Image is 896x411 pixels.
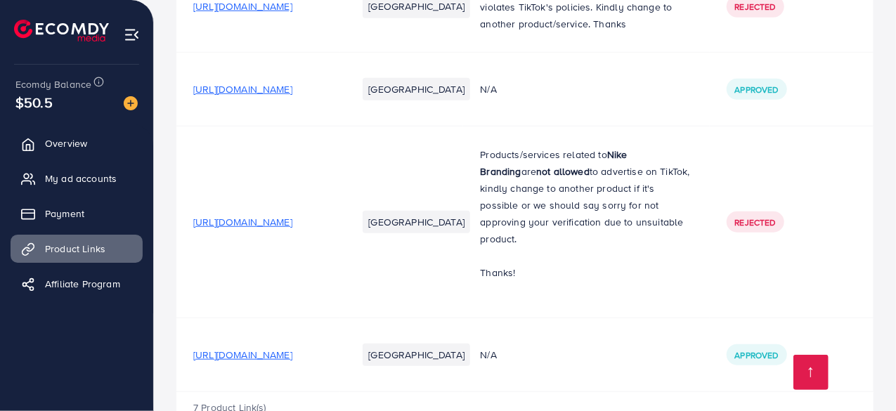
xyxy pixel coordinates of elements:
span: My ad accounts [45,171,117,185]
span: Approved [735,84,779,96]
span: [URL][DOMAIN_NAME] [193,348,292,362]
span: Rejected [735,216,776,228]
span: Ecomdy Balance [15,77,91,91]
img: logo [14,20,109,41]
strong: Nike Branding [480,148,627,178]
strong: not allowed [536,164,590,178]
img: image [124,96,138,110]
p: Products/services related to are to advertise on TikTok, kindly change to another product if it's... [480,146,692,247]
span: Rejected [735,1,776,13]
span: Overview [45,136,87,150]
a: Overview [11,129,143,157]
li: [GEOGRAPHIC_DATA] [363,211,470,233]
span: N/A [480,348,496,362]
a: Payment [11,200,143,228]
span: Payment [45,207,84,221]
a: Product Links [11,235,143,263]
span: Affiliate Program [45,277,120,291]
li: [GEOGRAPHIC_DATA] [363,78,470,100]
a: My ad accounts [11,164,143,193]
p: Thanks! [480,264,692,281]
li: [GEOGRAPHIC_DATA] [363,344,470,366]
span: Approved [735,349,779,361]
span: Product Links [45,242,105,256]
iframe: Chat [836,348,885,400]
span: $50.5 [15,92,53,112]
img: menu [124,27,140,43]
span: N/A [480,82,496,96]
span: [URL][DOMAIN_NAME] [193,82,292,96]
a: Affiliate Program [11,270,143,298]
span: [URL][DOMAIN_NAME] [193,215,292,229]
